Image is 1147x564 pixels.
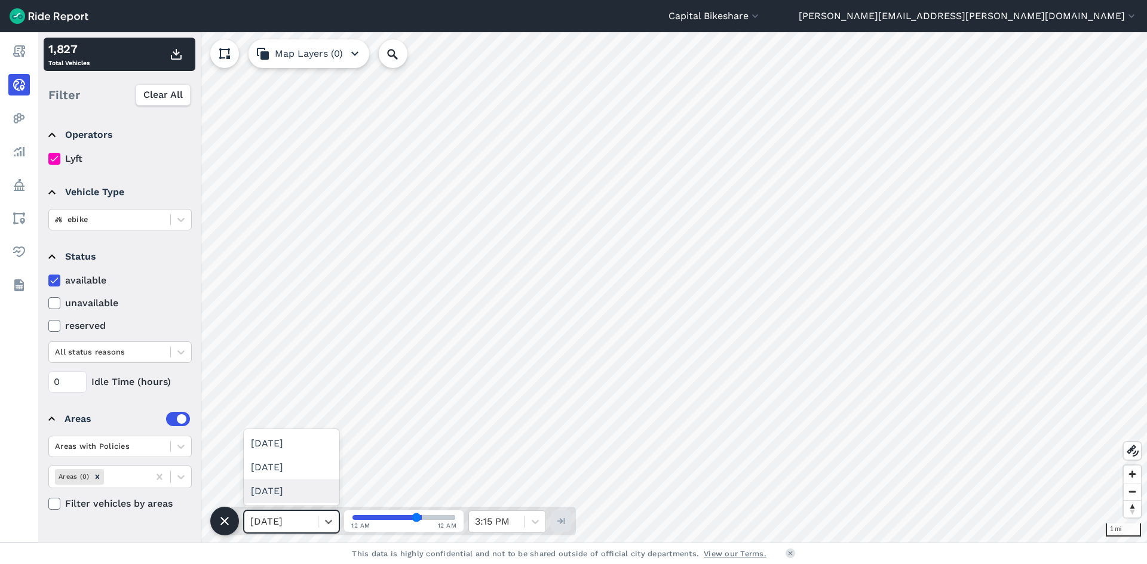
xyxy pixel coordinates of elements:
div: Areas (0) [55,469,91,484]
div: 1,827 [48,40,90,58]
summary: Operators [48,118,190,152]
div: Areas [65,412,190,426]
a: Report [8,41,30,62]
summary: Vehicle Type [48,175,190,209]
label: unavailable [48,296,192,310]
a: View our Terms. [704,548,766,559]
a: Datasets [8,275,30,296]
button: Map Layers (0) [249,39,369,68]
button: Reset bearing to north [1124,500,1141,517]
button: Clear All [136,84,191,106]
a: Health [8,241,30,263]
input: Search Location or Vehicles [379,39,427,68]
label: Filter vehicles by areas [48,497,192,511]
a: Analyze [8,141,30,162]
button: Zoom out [1124,483,1141,500]
div: Filter [44,76,195,113]
button: Capital Bikeshare [668,9,761,23]
div: Idle Time (hours) [48,371,192,393]
a: Heatmaps [8,107,30,129]
a: Policy [8,174,30,196]
div: [DATE] [244,479,339,503]
label: Lyft [48,152,192,166]
canvas: Map [38,32,1147,543]
div: [DATE] [244,432,339,455]
img: Ride Report [10,8,88,24]
span: 12 AM [351,521,370,530]
div: Total Vehicles [48,40,90,69]
a: Realtime [8,74,30,95]
label: reserved [48,319,192,333]
span: 12 AM [438,521,457,530]
div: [DATE] [244,455,339,479]
span: Clear All [143,88,183,102]
div: Remove Areas (0) [91,469,104,484]
a: Areas [8,208,30,229]
div: 1 mi [1106,523,1141,537]
button: [PERSON_NAME][EMAIL_ADDRESS][PERSON_NAME][DOMAIN_NAME] [799,9,1137,23]
summary: Areas [48,402,190,436]
summary: Status [48,240,190,273]
button: Zoom in [1124,466,1141,483]
label: available [48,273,192,288]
